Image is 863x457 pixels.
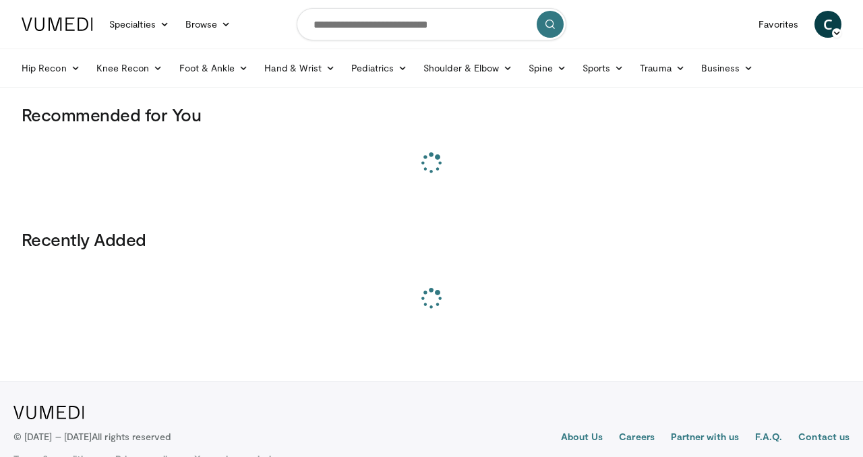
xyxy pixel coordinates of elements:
a: Hand & Wrist [256,55,343,82]
img: VuMedi Logo [13,406,84,419]
a: Specialties [101,11,177,38]
input: Search topics, interventions [297,8,566,40]
h3: Recently Added [22,228,841,250]
a: Contact us [798,430,850,446]
a: Careers [619,430,655,446]
a: Browse [177,11,239,38]
img: VuMedi Logo [22,18,93,31]
a: Shoulder & Elbow [415,55,520,82]
a: Hip Recon [13,55,88,82]
a: F.A.Q. [755,430,782,446]
a: Trauma [632,55,693,82]
h3: Recommended for You [22,104,841,125]
a: Foot & Ankle [171,55,257,82]
a: Partner with us [671,430,739,446]
span: All rights reserved [92,431,171,442]
a: C [814,11,841,38]
p: © [DATE] – [DATE] [13,430,171,444]
a: About Us [561,430,603,446]
a: Spine [520,55,574,82]
a: Favorites [750,11,806,38]
a: Knee Recon [88,55,171,82]
a: Sports [574,55,632,82]
a: Business [693,55,762,82]
a: Pediatrics [343,55,415,82]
